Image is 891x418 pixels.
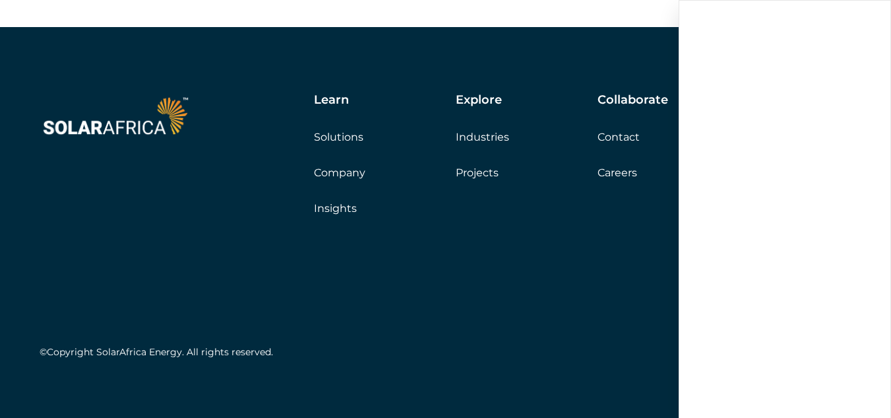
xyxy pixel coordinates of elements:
[456,166,499,179] a: Projects
[314,131,363,143] a: Solutions
[314,202,357,215] a: Insights
[598,166,637,179] a: Careers
[598,93,668,108] h5: Collaborate
[40,347,273,358] h5: ©Copyright SolarAfrica Energy. All rights reserved.
[456,93,502,108] h5: Explore
[456,131,509,143] a: Industries
[598,131,640,143] a: Contact
[314,93,349,108] h5: Learn
[314,166,365,179] a: Company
